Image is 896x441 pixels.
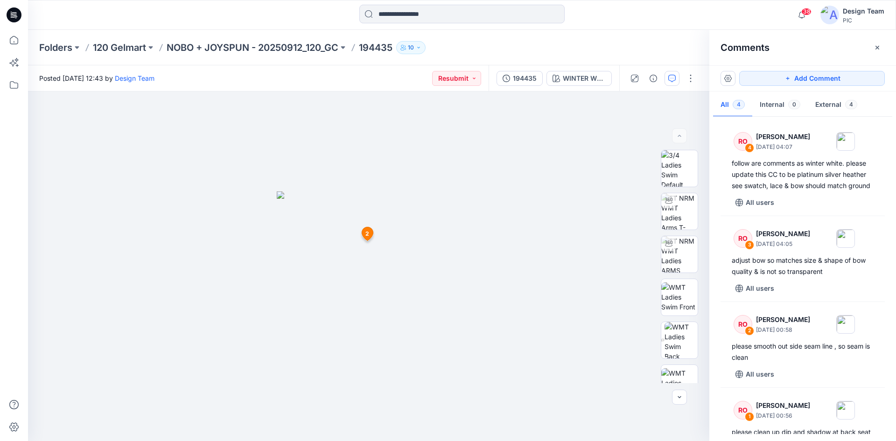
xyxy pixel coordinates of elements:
[756,314,810,325] p: [PERSON_NAME]
[661,368,698,398] img: WMT Ladies Swim Left
[721,42,770,53] h2: Comments
[756,325,810,335] p: [DATE] 00:58
[746,197,774,208] p: All users
[756,131,810,142] p: [PERSON_NAME]
[115,74,154,82] a: Design Team
[734,132,752,151] div: RO
[756,228,810,239] p: [PERSON_NAME]
[845,100,857,109] span: 4
[497,71,543,86] button: 194435
[756,239,810,249] p: [DATE] 04:05
[732,195,778,210] button: All users
[734,229,752,248] div: RO
[756,142,810,152] p: [DATE] 04:07
[39,73,154,83] span: Posted [DATE] 12:43 by
[752,93,808,117] button: Internal
[713,93,752,117] button: All
[733,100,745,109] span: 4
[745,143,754,153] div: 4
[745,412,754,421] div: 1
[93,41,146,54] a: 120 Gelmart
[39,41,72,54] a: Folders
[820,6,839,24] img: avatar
[732,255,874,277] div: adjust bow so matches size & shape of bow quality & is not so transparent
[745,240,754,250] div: 3
[732,341,874,363] div: please smooth out side seam line , so seam is clean
[563,73,606,84] div: WINTER WHITE
[396,41,426,54] button: 10
[808,93,865,117] button: External
[843,17,884,24] div: PIC
[746,369,774,380] p: All users
[732,158,874,191] div: follow are comments as winter white. please update this CC to be platinum silver heather see swat...
[788,100,800,109] span: 0
[646,71,661,86] button: Details
[732,367,778,382] button: All users
[739,71,885,86] button: Add Comment
[661,236,698,273] img: TT NRM WMT Ladies ARMS DOWN
[665,322,698,358] img: WMT Ladies Swim Back
[734,315,752,334] div: RO
[661,193,698,230] img: TT NRM WMT Ladies Arms T-POSE
[745,326,754,336] div: 2
[801,8,812,15] span: 38
[167,41,338,54] a: NOBO + JOYSPUN - 20250912_120_GC
[661,282,698,312] img: WMT Ladies Swim Front
[843,6,884,17] div: Design Team
[661,150,698,187] img: 3/4 Ladies Swim Default
[359,41,392,54] p: 194435
[756,411,810,420] p: [DATE] 00:56
[546,71,612,86] button: WINTER WHITE
[734,401,752,420] div: RO
[756,400,810,411] p: [PERSON_NAME]
[513,73,537,84] div: 194435
[732,281,778,296] button: All users
[746,283,774,294] p: All users
[408,42,414,53] p: 10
